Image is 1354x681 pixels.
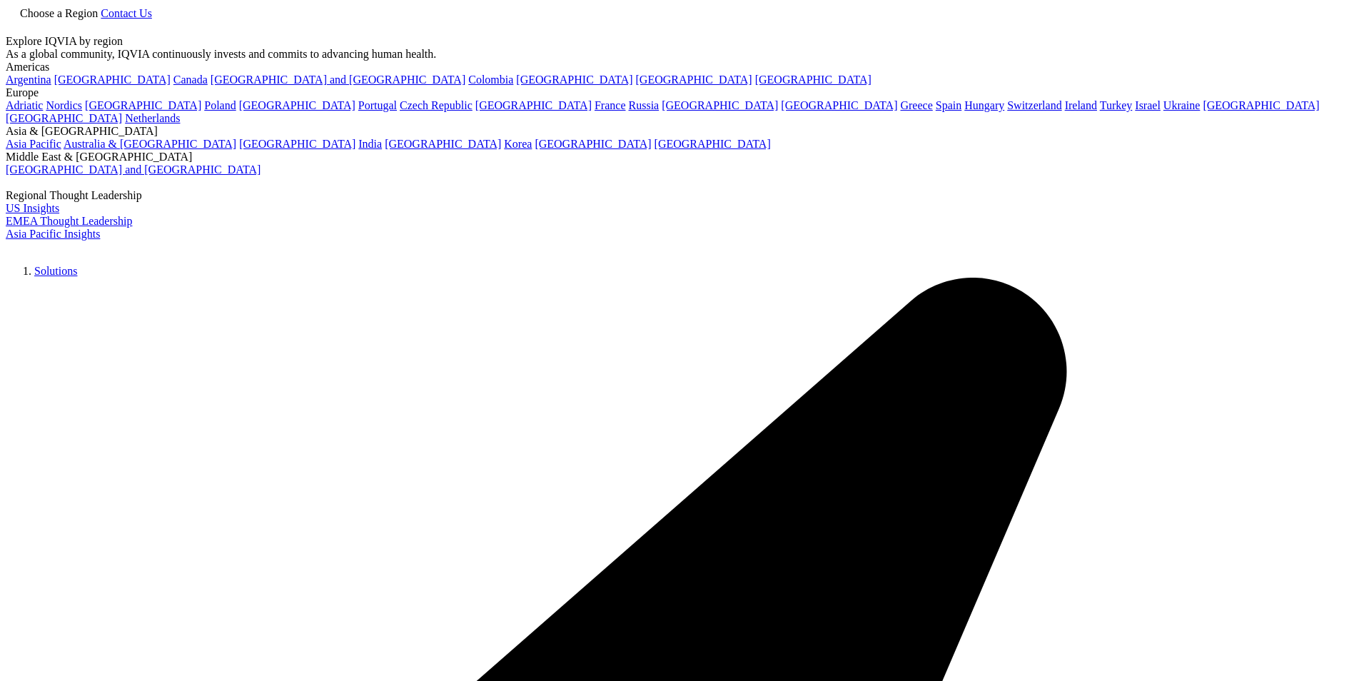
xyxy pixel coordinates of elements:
[6,151,1348,163] div: Middle East & [GEOGRAPHIC_DATA]
[6,86,1348,99] div: Europe
[6,616,132,628] a: EMEA Thought Leadership
[6,629,100,641] a: Asia Pacific Insights
[34,666,77,678] a: Solutions
[6,35,1348,48] div: Explore IQVIA by region
[6,590,1348,603] div: Regional Thought Leadership
[6,99,43,111] a: Adriatic
[6,603,59,615] a: US Insights
[101,7,152,19] a: Contact Us
[6,163,261,176] a: [GEOGRAPHIC_DATA] and [GEOGRAPHIC_DATA]
[6,138,61,150] a: Asia Pacific
[6,61,1348,74] div: Americas
[6,48,1348,61] div: As a global community, IQVIA continuously invests and commits to advancing human health.
[6,125,1348,138] div: Asia & [GEOGRAPHIC_DATA]
[20,7,98,19] span: Choose a Region
[6,112,122,124] a: [GEOGRAPHIC_DATA]
[6,176,737,587] img: 2093_analyzing-data-using-big-screen-display-and-laptop.png
[6,74,51,86] a: Argentina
